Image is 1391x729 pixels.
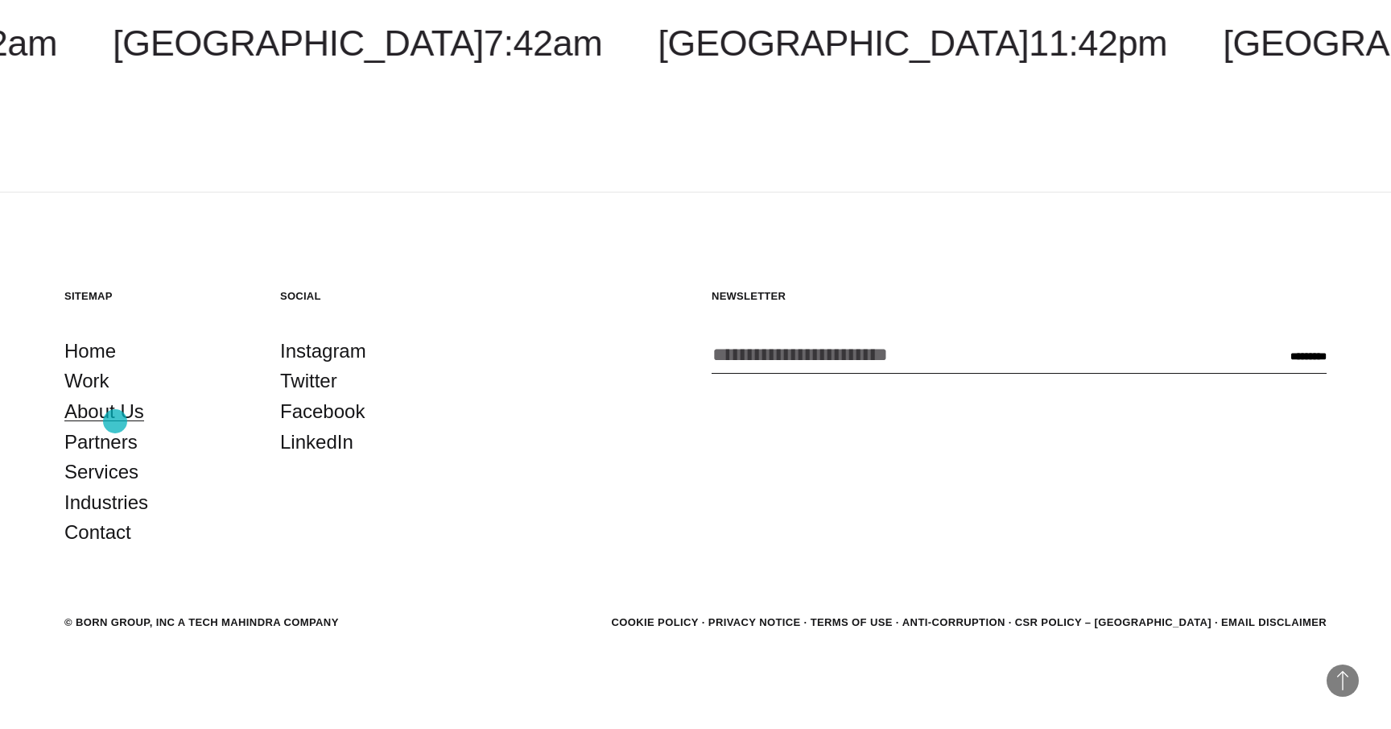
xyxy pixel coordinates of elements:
[64,396,144,427] a: About Us
[64,427,138,458] a: Partners
[658,23,1167,64] a: [GEOGRAPHIC_DATA]11:42pm
[902,616,1005,628] a: Anti-Corruption
[484,23,602,64] span: 7:42am
[712,289,1327,303] h5: Newsletter
[280,427,353,458] a: LinkedIn
[280,366,337,396] a: Twitter
[64,336,116,367] a: Home
[1015,616,1211,628] a: CSR POLICY – [GEOGRAPHIC_DATA]
[1327,665,1359,697] button: Back to Top
[280,336,366,367] a: Instagram
[811,616,893,628] a: Terms of Use
[64,366,109,396] a: Work
[64,615,339,631] div: © BORN GROUP, INC A Tech Mahindra Company
[611,616,698,628] a: Cookie Policy
[64,487,148,518] a: Industries
[708,616,801,628] a: Privacy Notice
[64,517,131,548] a: Contact
[64,457,138,487] a: Services
[64,289,248,303] h5: Sitemap
[280,396,365,427] a: Facebook
[1221,616,1327,628] a: Email Disclaimer
[280,289,464,303] h5: Social
[113,23,602,64] a: [GEOGRAPHIC_DATA]7:42am
[1029,23,1167,64] span: 11:42pm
